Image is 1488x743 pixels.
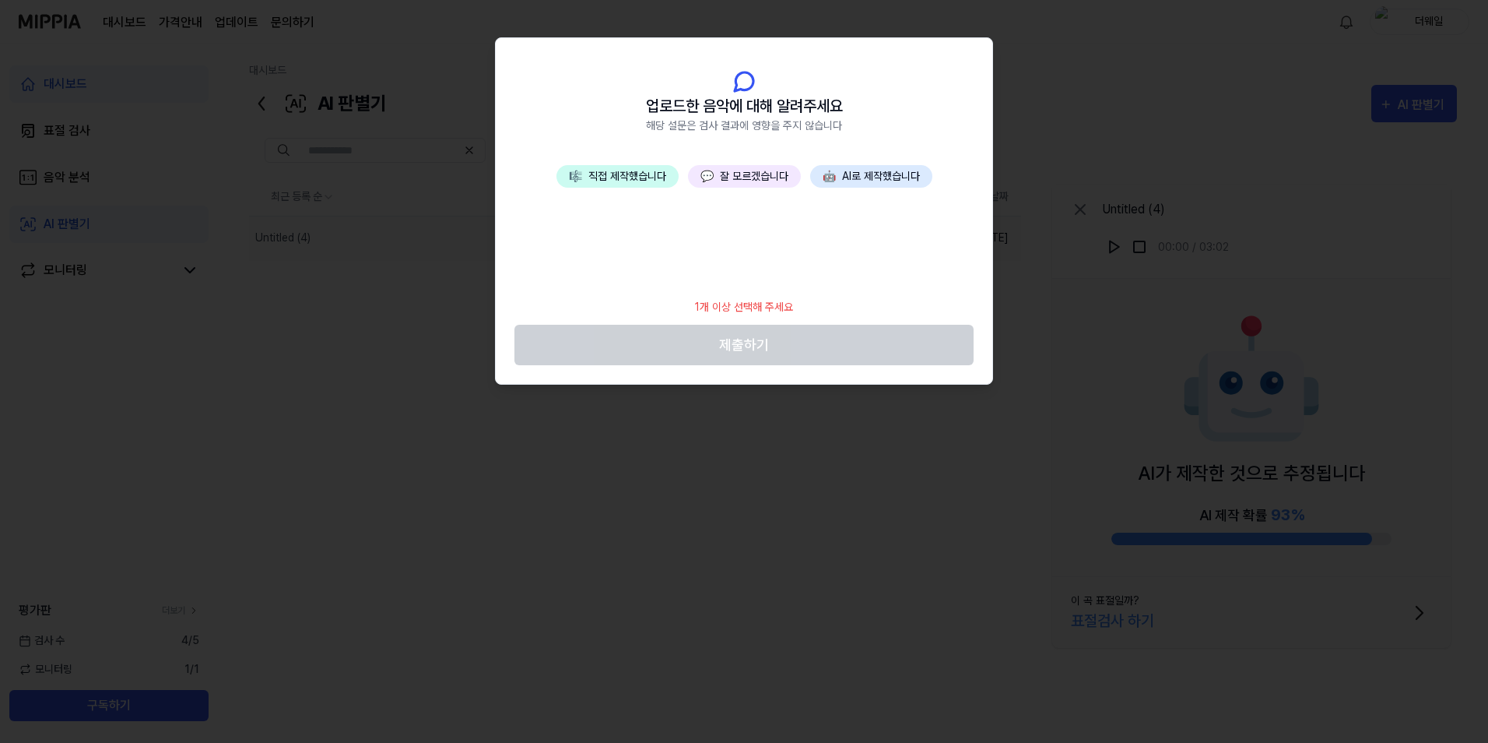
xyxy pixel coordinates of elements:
[646,94,843,118] span: 업로드한 음악에 대해 알려주세요
[646,118,842,134] span: 해당 설문은 검사 결과에 영향을 주지 않습니다
[686,290,802,325] div: 1개 이상 선택해 주세요
[556,165,679,188] button: 🎼직접 제작했습니다
[688,165,801,188] button: 💬잘 모르겠습니다
[700,170,714,182] span: 💬
[823,170,836,182] span: 🤖
[810,165,932,188] button: 🤖AI로 제작했습니다
[569,170,582,182] span: 🎼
